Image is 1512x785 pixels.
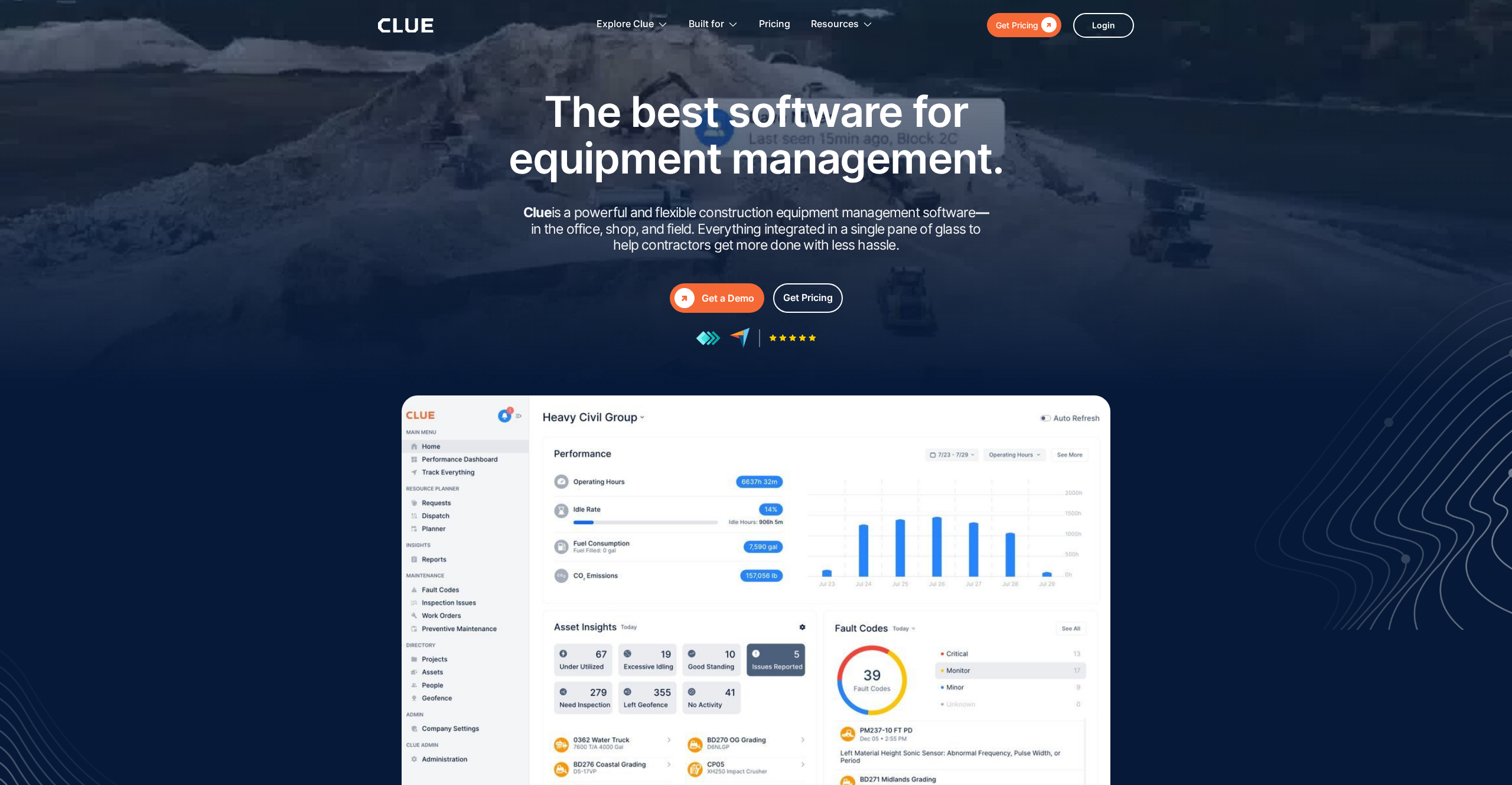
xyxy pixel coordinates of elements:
a: Pricing [759,6,790,43]
div:  [674,288,695,308]
a: Get a Demo [670,283,764,313]
a: Get Pricing [987,13,1061,37]
div: Get a Demo [702,291,754,306]
img: Design for fleet management software [1251,280,1512,630]
img: reviews at getapp [696,331,721,346]
strong: Clue [523,204,552,221]
a: Get Pricing [773,283,843,313]
a: Login [1073,13,1134,38]
div: Built for [689,6,724,43]
div: Get Pricing [996,18,1038,32]
strong: — [976,204,989,221]
div: Resources [811,6,859,43]
img: Five-star rating icon [769,334,816,342]
h2: is a powerful and flexible construction equipment management software in the office, shop, and fi... [520,205,992,254]
div: Get Pricing [783,290,833,305]
img: reviews at capterra [729,328,750,348]
div: Built for [689,6,738,43]
div: Explore Clue [597,6,654,43]
div: Explore Clue [597,6,668,43]
div: Resources [811,6,873,43]
h1: The best software for equipment management. [490,88,1022,181]
div:  [1038,18,1057,32]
